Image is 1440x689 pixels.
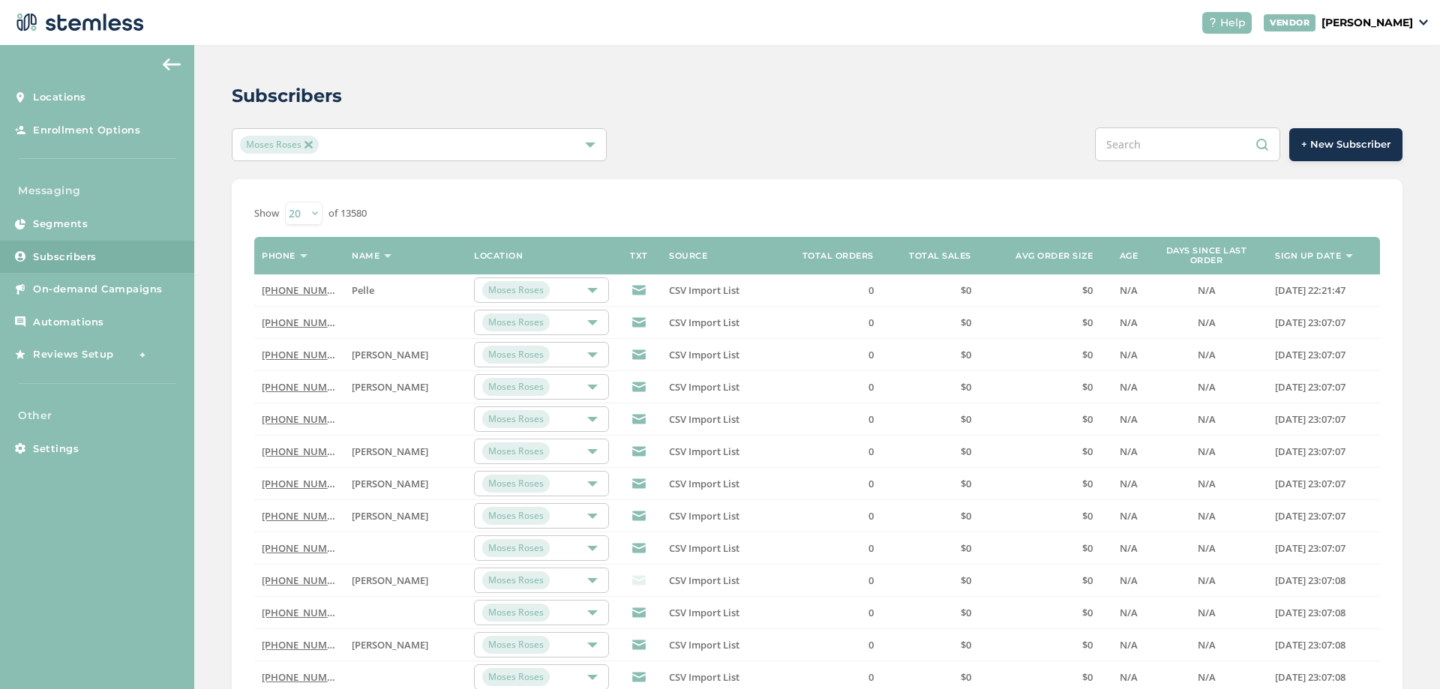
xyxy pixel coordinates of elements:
[352,638,428,652] span: [PERSON_NAME]
[262,542,337,555] label: (248) 463-3645
[352,574,459,587] label: Aaron Johnson
[1275,671,1372,684] label: 2025-07-03 23:07:08
[1275,316,1372,329] label: 2025-07-03 23:07:07
[1108,381,1138,394] label: N/A
[1153,574,1260,587] label: N/A
[868,316,874,329] span: 0
[961,445,971,458] span: $0
[1275,445,1372,458] label: 2025-07-03 23:07:07
[1198,606,1216,619] span: N/A
[1275,574,1372,587] label: 2025-07-03 23:07:08
[1198,477,1216,490] span: N/A
[262,541,348,555] a: [PHONE_NUMBER]
[909,251,971,261] label: Total sales
[889,316,971,329] label: $0
[1153,284,1260,297] label: N/A
[352,251,379,261] label: Name
[33,90,86,105] span: Locations
[791,510,874,523] label: 0
[352,445,428,458] span: [PERSON_NAME]
[352,380,428,394] span: [PERSON_NAME]
[33,315,104,330] span: Automations
[1275,477,1345,490] span: [DATE] 23:07:07
[791,284,874,297] label: 0
[669,445,739,458] span: CSV Import List
[33,250,97,265] span: Subscribers
[889,542,971,555] label: $0
[669,349,776,361] label: CSV Import List
[262,445,348,458] a: [PHONE_NUMBER]
[791,639,874,652] label: 0
[1120,445,1138,458] span: N/A
[1275,670,1345,684] span: [DATE] 23:07:08
[262,283,348,297] a: [PHONE_NUMBER]
[482,604,550,622] span: Moses Roses
[669,380,739,394] span: CSV Import List
[1153,381,1260,394] label: N/A
[1301,137,1390,152] span: + New Subscriber
[482,442,550,460] span: Moses Roses
[986,607,1093,619] label: $0
[868,638,874,652] span: 0
[232,82,342,109] h2: Subscribers
[262,574,337,587] label: (727) 213-7576
[961,477,971,490] span: $0
[889,381,971,394] label: $0
[669,606,739,619] span: CSV Import List
[33,442,79,457] span: Settings
[1120,541,1138,555] span: N/A
[1275,412,1345,426] span: [DATE] 23:07:07
[889,671,971,684] label: $0
[1153,542,1260,555] label: N/A
[669,283,739,297] span: CSV Import List
[669,412,739,426] span: CSV Import List
[1120,638,1138,652] span: N/A
[240,136,318,154] span: Moses Roses
[1082,574,1093,587] span: $0
[33,347,114,362] span: Reviews Setup
[791,413,874,426] label: 0
[352,477,428,490] span: [PERSON_NAME]
[482,507,550,525] span: Moses Roses
[961,412,971,426] span: $0
[986,671,1093,684] label: $0
[1275,381,1372,394] label: 2025-07-03 23:07:07
[669,510,776,523] label: CSV Import List
[669,639,776,652] label: CSV Import List
[1108,639,1138,652] label: N/A
[1153,246,1260,265] label: Days since last order
[669,284,776,297] label: CSV Import List
[262,671,337,684] label: (231) 838-8280
[1082,670,1093,684] span: $0
[262,670,348,684] a: [PHONE_NUMBER]
[630,251,648,261] label: TXT
[1289,128,1402,161] button: + New Subscriber
[1120,316,1138,329] span: N/A
[262,381,337,394] label: (248) 812-7668
[1275,509,1345,523] span: [DATE] 23:07:07
[482,346,550,364] span: Moses Roses
[791,349,874,361] label: 0
[1082,412,1093,426] span: $0
[1015,251,1093,261] label: Avg order size
[1345,254,1353,258] img: icon-sort-1e1d7615.svg
[262,348,348,361] a: [PHONE_NUMBER]
[262,606,348,619] a: [PHONE_NUMBER]
[986,445,1093,458] label: $0
[474,251,523,261] label: Location
[1264,14,1315,31] div: VENDOR
[1198,316,1216,329] span: N/A
[868,541,874,555] span: 0
[868,348,874,361] span: 0
[1275,639,1372,652] label: 2025-07-03 23:07:08
[868,412,874,426] span: 0
[1120,348,1138,361] span: N/A
[1275,510,1372,523] label: 2025-07-03 23:07:07
[986,510,1093,523] label: $0
[1198,509,1216,523] span: N/A
[669,251,707,261] label: Source
[868,509,874,523] span: 0
[669,574,739,587] span: CSV Import List
[300,254,307,258] img: icon-sort-1e1d7615.svg
[961,348,971,361] span: $0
